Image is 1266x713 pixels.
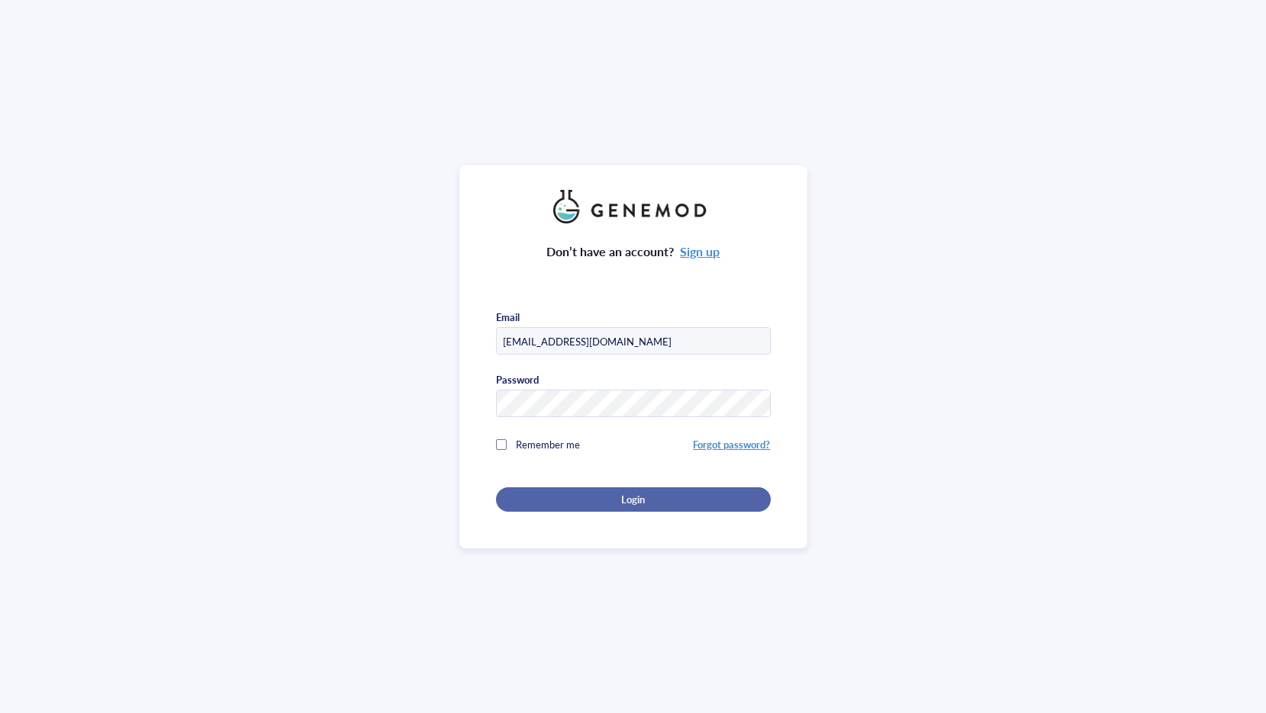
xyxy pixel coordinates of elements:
[546,242,720,262] div: Don’t have an account?
[693,437,770,451] a: Forgot password?
[553,190,714,223] img: genemod_logo_light-BcqUzbGq.png
[680,242,720,260] a: Sign up
[496,487,771,512] button: Login
[621,493,645,506] span: Login
[496,310,520,324] div: Email
[516,437,580,451] span: Remember me
[496,373,539,387] div: Password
